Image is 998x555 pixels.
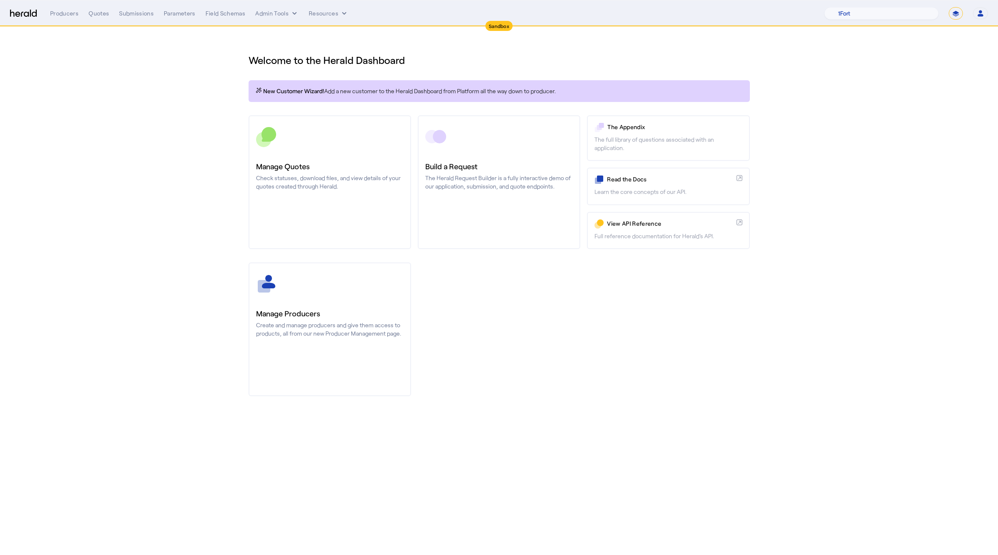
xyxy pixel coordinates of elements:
[607,123,742,131] p: The Appendix
[119,9,154,18] div: Submissions
[10,10,37,18] img: Herald Logo
[594,135,742,152] p: The full library of questions associated with an application.
[607,175,733,183] p: Read the Docs
[249,262,411,396] a: Manage ProducersCreate and manage producers and give them access to products, all from our new Pr...
[263,87,324,95] span: New Customer Wizard!
[256,174,404,191] p: Check statuses, download files, and view details of your quotes created through Herald.
[255,9,299,18] button: internal dropdown menu
[256,321,404,338] p: Create and manage producers and give them access to products, all from our new Producer Managemen...
[594,188,742,196] p: Learn the core concepts of our API.
[418,115,580,249] a: Build a RequestThe Herald Request Builder is a fully interactive demo of our application, submiss...
[256,160,404,172] h3: Manage Quotes
[587,212,749,249] a: View API ReferenceFull reference documentation for Herald's API.
[594,232,742,240] p: Full reference documentation for Herald's API.
[206,9,246,18] div: Field Schemas
[425,174,573,191] p: The Herald Request Builder is a fully interactive demo of our application, submission, and quote ...
[485,21,513,31] div: Sandbox
[309,9,348,18] button: Resources dropdown menu
[164,9,196,18] div: Parameters
[249,53,750,67] h1: Welcome to the Herald Dashboard
[256,308,404,319] h3: Manage Producers
[425,160,573,172] h3: Build a Request
[607,219,733,228] p: View API Reference
[255,87,743,95] p: Add a new customer to the Herald Dashboard from Platform all the way down to producer.
[50,9,79,18] div: Producers
[587,115,749,161] a: The AppendixThe full library of questions associated with an application.
[587,168,749,205] a: Read the DocsLearn the core concepts of our API.
[249,115,411,249] a: Manage QuotesCheck statuses, download files, and view details of your quotes created through Herald.
[89,9,109,18] div: Quotes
